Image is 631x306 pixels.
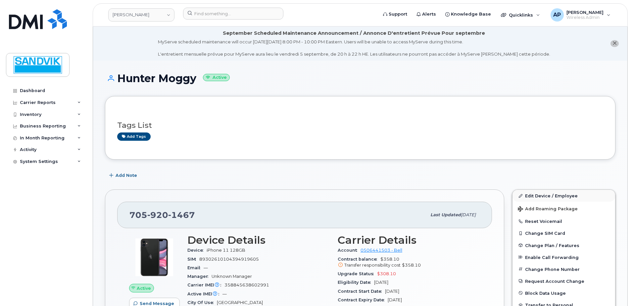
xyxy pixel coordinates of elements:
img: iPhone_11.jpg [134,237,174,277]
span: Add Note [116,172,137,178]
button: Add Note [105,170,143,181]
a: Add tags [117,132,151,141]
span: Enable Call Forwarding [525,255,579,260]
span: iPhone 11 128GB [207,248,245,253]
span: 358845638602991 [224,282,269,287]
span: [DATE] [374,280,388,285]
span: Account [338,248,361,253]
span: Carrier IMEI [187,282,224,287]
span: Active IMEI [187,291,222,296]
span: Change Plan / Features [525,243,579,248]
span: [DATE] [461,212,476,217]
span: Contract balance [338,257,380,262]
span: [DATE] [388,297,402,302]
button: Reset Voicemail [512,215,615,227]
button: close notification [610,40,619,47]
button: Block Data Usage [512,287,615,299]
span: Last updated [430,212,461,217]
div: MyServe scheduled maintenance will occur [DATE][DATE] 8:00 PM - 10:00 PM Eastern. Users will be u... [158,39,550,57]
span: Transfer responsibility cost [344,263,401,268]
span: Manager [187,274,212,279]
a: 0506441503 - Bell [361,248,402,253]
span: $308.10 [377,271,396,276]
span: Eligibility Date [338,280,374,285]
span: $358.10 [402,263,421,268]
button: Change SIM Card [512,227,615,239]
span: 1467 [168,210,195,220]
span: 705 [129,210,195,220]
span: $358.10 [338,257,480,269]
span: SIM [187,257,199,262]
h1: Hunter Moggy [105,73,615,84]
h3: Device Details [187,234,330,246]
span: [DATE] [385,289,399,294]
span: Device [187,248,207,253]
span: 89302610104394919605 [199,257,259,262]
span: — [222,291,227,296]
a: Edit Device / Employee [512,190,615,202]
button: Change Plan / Features [512,239,615,251]
span: Add Roaming Package [518,206,578,213]
div: September Scheduled Maintenance Announcement / Annonce D'entretient Prévue Pour septembre [223,30,485,37]
h3: Carrier Details [338,234,480,246]
span: Unknown Manager [212,274,252,279]
button: Change Phone Number [512,263,615,275]
h3: Tags List [117,121,603,129]
span: Contract Expiry Date [338,297,388,302]
span: Upgrade Status [338,271,377,276]
button: Add Roaming Package [512,202,615,215]
span: — [204,265,208,270]
button: Request Account Change [512,275,615,287]
small: Active [203,74,230,81]
span: Email [187,265,204,270]
span: City Of Use [187,300,217,305]
span: [GEOGRAPHIC_DATA] [217,300,263,305]
span: Contract Start Date [338,289,385,294]
span: 920 [147,210,168,220]
button: Enable Call Forwarding [512,251,615,263]
span: Active [137,285,151,291]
